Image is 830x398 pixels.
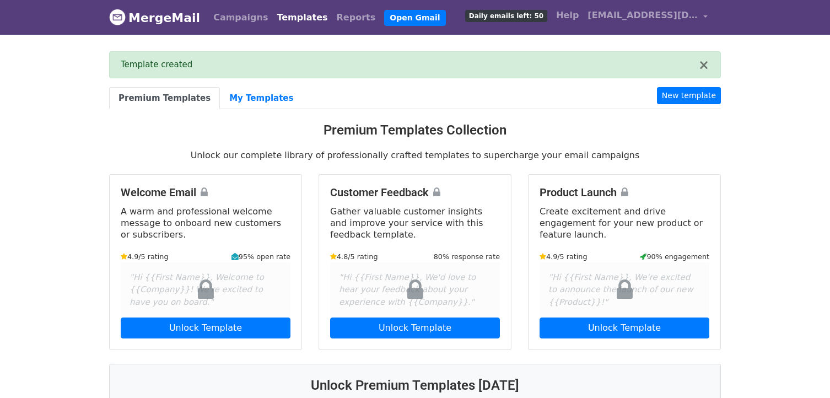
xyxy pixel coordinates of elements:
h4: Product Launch [540,186,709,199]
small: 90% engagement [640,251,709,262]
h3: Premium Templates Collection [109,122,721,138]
small: 4.9/5 rating [121,251,169,262]
a: Unlock Template [121,318,290,338]
p: A warm and professional welcome message to onboard new customers or subscribers. [121,206,290,240]
a: My Templates [220,87,303,110]
a: Reports [332,7,380,29]
a: Unlock Template [540,318,709,338]
a: [EMAIL_ADDRESS][DOMAIN_NAME] [583,4,712,30]
p: Unlock our complete library of professionally crafted templates to supercharge your email campaigns [109,149,721,161]
a: Premium Templates [109,87,220,110]
a: Campaigns [209,7,272,29]
a: New template [657,87,721,104]
h4: Welcome Email [121,186,290,199]
div: "Hi {{First Name}}, We're excited to announce the launch of our new {{Product}}!" [540,262,709,318]
div: "Hi {{First Name}}, We'd love to hear your feedback about your experience with {{Company}}." [330,262,500,318]
a: Unlock Template [330,318,500,338]
button: × [698,58,709,72]
a: MergeMail [109,6,200,29]
p: Gather valuable customer insights and improve your service with this feedback template. [330,206,500,240]
img: MergeMail logo [109,9,126,25]
h4: Customer Feedback [330,186,500,199]
a: Help [552,4,583,26]
h3: Unlock Premium Templates [DATE] [123,378,707,394]
p: Create excitement and drive engagement for your new product or feature launch. [540,206,709,240]
small: 95% open rate [231,251,290,262]
span: Daily emails left: 50 [465,10,547,22]
small: 4.8/5 rating [330,251,378,262]
a: Daily emails left: 50 [461,4,552,26]
small: 4.9/5 rating [540,251,588,262]
a: Templates [272,7,332,29]
span: [EMAIL_ADDRESS][DOMAIN_NAME] [588,9,698,22]
div: "Hi {{First Name}}, Welcome to {{Company}}! We're excited to have you on board." [121,262,290,318]
a: Open Gmail [384,10,445,26]
div: Template created [121,58,698,71]
small: 80% response rate [434,251,500,262]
